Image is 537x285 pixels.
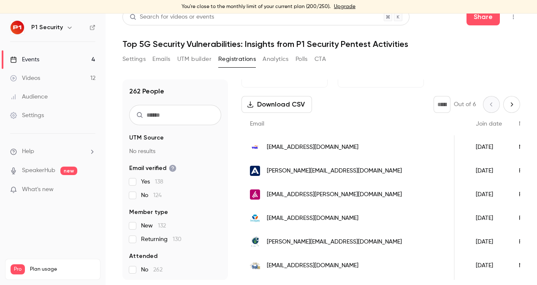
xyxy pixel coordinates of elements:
img: airbus.com [250,166,260,176]
img: telnetbusiness.co.zw [250,260,260,271]
button: Emails [152,52,170,66]
div: Videos [10,74,40,82]
button: Polls [296,52,308,66]
button: Registrations [218,52,256,66]
img: P1 Security [11,21,24,34]
button: Share [466,8,500,25]
span: [PERSON_NAME][EMAIL_ADDRESS][DOMAIN_NAME] [267,167,402,175]
h6: P1 Security [31,23,63,32]
span: [EMAIL_ADDRESS][DOMAIN_NAME] [267,143,358,152]
div: [DATE] [467,135,510,159]
span: 262 [153,267,163,273]
p: No results [129,147,221,156]
div: [DATE] [467,206,510,230]
span: new [60,167,77,175]
div: [DATE] [467,254,510,277]
div: [DATE] [467,230,510,254]
span: 124 [153,192,162,198]
span: 138 [155,179,163,185]
a: Upgrade [334,3,355,10]
div: [DATE] [467,183,510,206]
span: 130 [173,236,182,242]
h1: 262 People [129,86,164,96]
span: [EMAIL_ADDRESS][PERSON_NAME][DOMAIN_NAME] [267,190,402,199]
span: New [141,222,166,230]
button: Download CSV [241,96,312,113]
span: Pro [11,264,25,274]
h1: Top 5G Security Vulnerabilities: Insights from P1 Security Pentest Activities [122,39,520,49]
span: Yes [141,178,163,186]
span: Email [250,121,264,127]
span: No [141,266,163,274]
div: Search for videos or events [130,13,214,22]
div: Settings [10,111,44,120]
span: [EMAIL_ADDRESS][DOMAIN_NAME] [267,214,358,223]
span: Email verified [129,164,176,173]
li: help-dropdown-opener [10,147,95,156]
div: Events [10,55,39,64]
a: SpeakerHub [22,166,55,175]
img: tm.com.my [250,142,260,152]
img: bouyguestelecom.fr [250,213,260,223]
button: UTM builder [177,52,212,66]
p: Out of 6 [454,100,476,109]
button: Next page [503,96,520,113]
span: Join date [476,121,502,127]
span: 132 [158,223,166,229]
button: Analytics [263,52,289,66]
span: [EMAIL_ADDRESS][DOMAIN_NAME] [267,261,358,270]
span: UTM Source [129,134,164,142]
span: What's new [22,185,54,194]
button: CTA [315,52,326,66]
span: Plan usage [30,266,95,273]
span: Member type [129,208,168,216]
span: [PERSON_NAME][EMAIL_ADDRESS][DOMAIN_NAME] [267,238,402,247]
span: Returning [141,235,182,244]
div: Audience [10,93,48,101]
button: Settings [122,52,146,66]
img: eongulf.com [250,236,260,247]
span: Attended [129,252,157,260]
img: andorratelecom.ad [250,189,260,200]
div: [DATE] [467,159,510,183]
span: No [141,191,162,200]
span: Help [22,147,34,156]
